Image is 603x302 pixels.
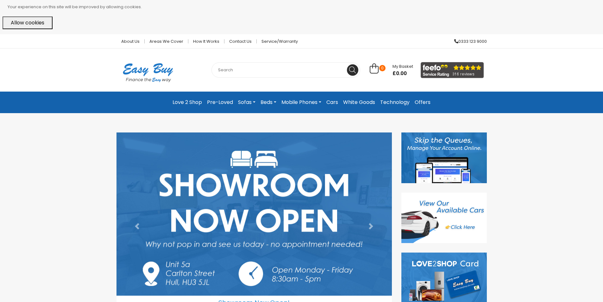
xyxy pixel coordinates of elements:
[188,39,224,43] a: How it works
[211,62,360,78] input: Search
[412,97,433,108] a: Offers
[370,67,413,74] a: 0 My Basket £0.00
[393,63,413,69] span: My Basket
[170,97,204,108] a: Love 2 Shop
[3,16,53,29] button: Allow cookies
[258,97,279,108] a: Beds
[379,65,386,71] span: 0
[401,132,487,183] img: Discover our App
[204,97,236,108] a: Pre-Loved
[421,62,484,78] img: feefo_logo
[341,97,378,108] a: White Goods
[116,39,145,43] a: About Us
[401,193,487,243] img: Cars
[224,39,257,43] a: Contact Us
[145,39,188,43] a: Areas we cover
[257,39,298,43] a: Service/Warranty
[324,97,341,108] a: Cars
[449,39,487,43] a: 0333 123 9000
[378,97,412,108] a: Technology
[116,55,179,90] img: Easy Buy
[236,97,258,108] a: Sofas
[393,70,413,77] span: £0.00
[8,3,600,11] p: Your experience on this site will be improved by allowing cookies.
[279,97,324,108] a: Mobile Phones
[116,132,392,296] img: Showroom Now Open!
